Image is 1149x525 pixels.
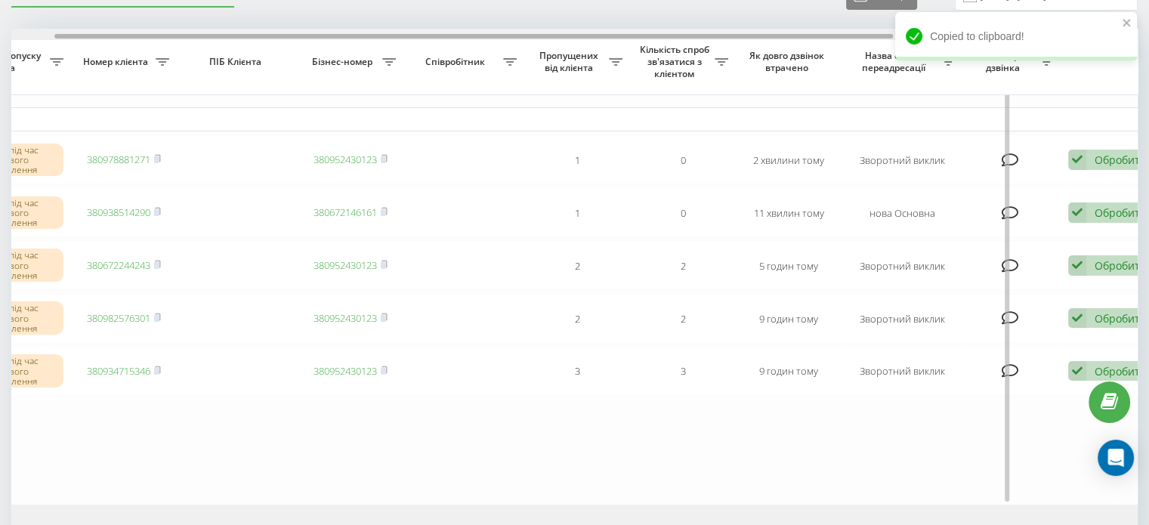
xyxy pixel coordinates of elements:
[314,153,377,166] a: 380952430123
[575,206,580,220] font: 1
[539,49,598,74] font: Пропущених від клієнта
[314,364,377,378] a: 380952430123
[860,312,945,326] font: Зворотний виклик
[425,55,485,68] font: Співробітник
[87,205,150,219] a: 380938514290
[87,258,150,272] a: 380672244243
[640,43,709,79] font: Кількість спроб зв'язатися з клієнтом
[314,311,377,325] a: 380952430123
[681,312,686,326] font: 2
[87,364,150,378] a: 380934715346
[1098,440,1134,476] div: Відкрити Intercom Messenger
[575,259,580,273] font: 2
[312,55,372,68] font: Бізнес-номер
[1095,205,1147,220] font: Обробити
[681,153,686,167] font: 0
[860,153,945,167] font: Зворотний виклик
[1095,258,1147,273] font: Обробити
[314,258,377,272] a: 380952430123
[314,205,377,219] a: 380672146161
[87,311,150,325] a: 380982576301
[754,206,824,220] font: 11 хвилин тому
[87,153,150,166] a: 380978881271
[1095,311,1147,326] font: Обробити
[1095,364,1147,378] font: Обробити
[895,12,1137,60] div: Copied to clipboard!
[759,365,818,378] font: 9 годин тому
[575,365,580,378] font: 3
[681,365,686,378] font: 3
[83,55,148,68] font: Номер клієнта
[869,206,935,220] font: нова Основна
[1122,17,1132,31] button: close
[753,153,824,167] font: 2 хвилини тому
[860,259,945,273] font: Зворотний виклик
[1095,153,1147,167] font: Обробити
[209,55,261,68] font: ПІБ Клієнта
[681,206,686,220] font: 0
[749,49,824,74] font: Як довго дзвінок втрачено
[575,312,580,326] font: 2
[860,365,945,378] font: Зворотний виклик
[681,259,686,273] font: 2
[759,259,818,273] font: 5 годин тому
[862,49,925,74] font: Назва схеми переадресації
[575,153,580,167] font: 1
[759,312,818,326] font: 9 годин тому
